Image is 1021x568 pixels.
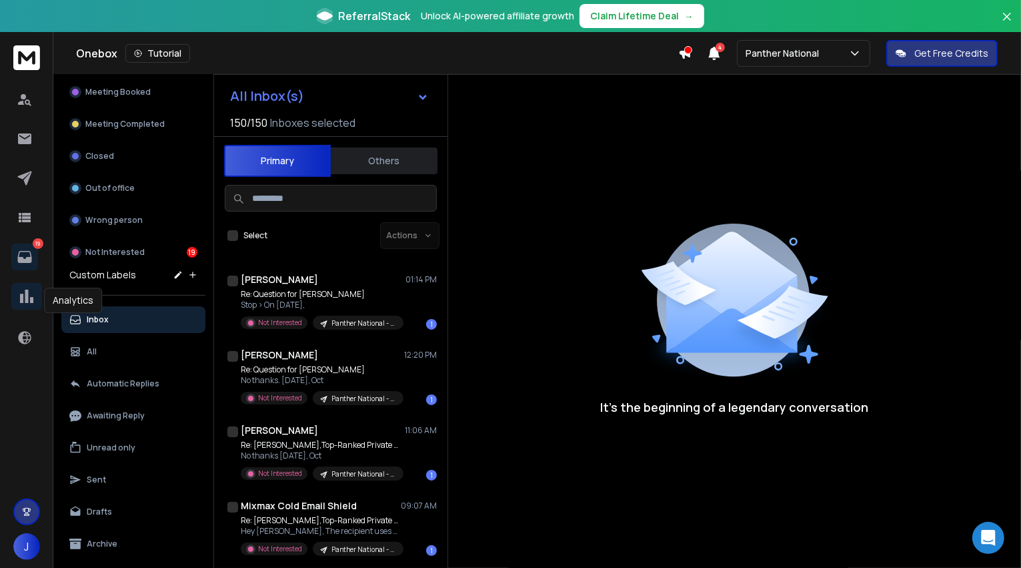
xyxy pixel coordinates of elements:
[61,143,205,170] button: Closed
[401,501,437,511] p: 09:07 AM
[85,151,114,162] p: Closed
[61,207,205,234] button: Wrong person
[331,545,395,555] p: Panther National - Main Campaign (CEO +100 Employees US)
[716,43,725,52] span: 4
[241,451,401,461] p: No thanks [DATE], Oct
[338,8,410,24] span: ReferralStack
[270,115,355,131] h3: Inboxes selected
[241,289,401,300] p: Re: Question for [PERSON_NAME]
[125,44,190,63] button: Tutorial
[241,364,401,375] p: Re: Question for [PERSON_NAME]
[972,522,1004,554] div: Open Intercom Messenger
[243,230,267,241] label: Select
[61,306,205,333] button: Inbox
[331,469,395,479] p: Panther National - Main Campaign (CEO +100 Employees US)
[998,8,1016,40] button: Close banner
[241,499,357,513] h1: Mixmax Cold Email Shield
[404,350,437,360] p: 12:20 PM
[11,244,38,270] a: 19
[258,393,302,403] p: Not Interested
[421,9,574,23] p: Unlock AI-powered affiliate growth
[13,533,40,560] button: J
[87,346,97,357] p: All
[230,89,304,103] h1: All Inbox(s)
[241,300,401,310] p: Stop > On [DATE],
[331,318,395,328] p: Panther National - Main Campaign (CEO +100 Employees US)
[746,47,824,60] p: Panther National
[241,515,401,526] p: Re: [PERSON_NAME],Top-Ranked Private Club Living
[241,424,318,437] h1: [PERSON_NAME]
[33,238,43,249] p: 19
[241,348,318,362] h1: [PERSON_NAME]
[241,440,401,451] p: Re: [PERSON_NAME],Top-Ranked Private Club Living
[85,183,135,194] p: Out of office
[61,435,205,461] button: Unread only
[85,119,165,129] p: Meeting Completed
[69,268,136,282] h3: Custom Labels
[426,319,437,330] div: 1
[331,394,395,404] p: Panther National - Main Campaign (CEO +100 Employees US)
[85,215,143,226] p: Wrong person
[61,338,205,365] button: All
[87,314,109,325] p: Inbox
[61,402,205,429] button: Awaiting Reply
[61,531,205,557] button: Archive
[241,375,401,386] p: No thanks. [DATE], Oct
[87,539,117,549] p: Archive
[85,247,145,258] p: Not Interested
[76,44,678,63] div: Onebox
[886,40,998,67] button: Get Free Credits
[258,318,302,328] p: Not Interested
[61,370,205,397] button: Automatic Replies
[258,469,302,479] p: Not Interested
[426,394,437,405] div: 1
[241,273,318,286] h1: [PERSON_NAME]
[405,274,437,285] p: 01:14 PM
[87,410,145,421] p: Awaiting Reply
[914,47,988,60] p: Get Free Credits
[241,526,401,537] p: Hey [PERSON_NAME], The recipient uses Mixmax
[331,146,437,176] button: Others
[87,378,159,389] p: Automatic Replies
[87,507,112,517] p: Drafts
[61,79,205,105] button: Meeting Booked
[61,239,205,266] button: Not Interested19
[61,175,205,202] button: Out of office
[219,83,439,109] button: All Inbox(s)
[224,145,331,177] button: Primary
[405,425,437,436] p: 11:06 AM
[187,247,197,258] div: 19
[230,115,267,131] span: 150 / 150
[44,288,102,313] div: Analytics
[684,9,694,23] span: →
[87,475,106,485] p: Sent
[61,111,205,137] button: Meeting Completed
[601,398,869,416] p: It’s the beginning of a legendary conversation
[426,545,437,556] div: 1
[87,443,135,453] p: Unread only
[258,544,302,554] p: Not Interested
[426,470,437,481] div: 1
[61,467,205,493] button: Sent
[85,87,151,97] p: Meeting Booked
[61,499,205,525] button: Drafts
[580,4,704,28] button: Claim Lifetime Deal→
